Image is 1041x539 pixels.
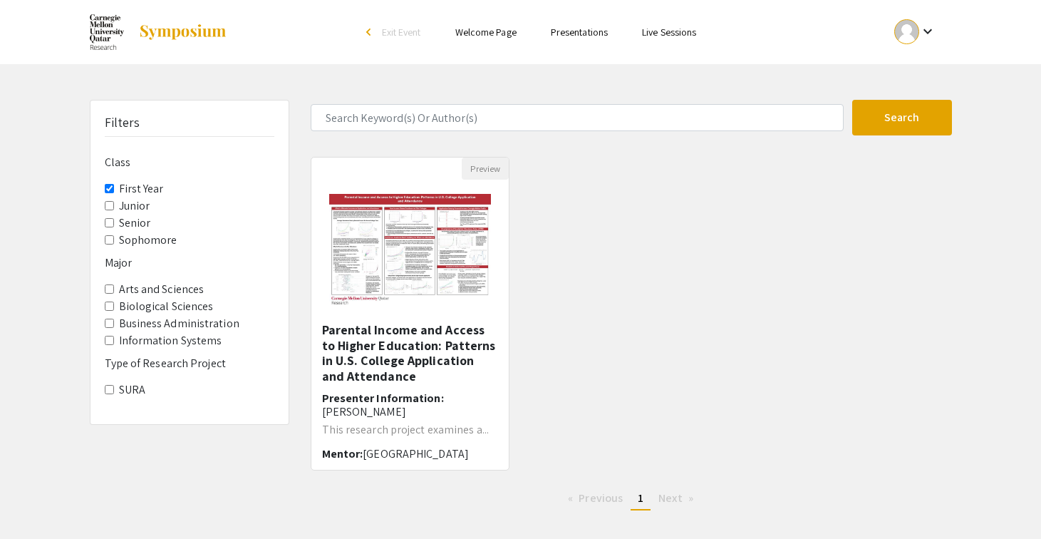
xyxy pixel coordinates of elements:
[90,14,124,50] img: Summer Undergraduate Research Showcase 2025
[322,404,406,419] span: [PERSON_NAME]
[105,115,140,130] h5: Filters
[119,197,150,215] label: Junior
[366,28,375,36] div: arrow_back_ios
[322,446,363,461] span: Mentor:
[311,157,510,471] div: Open Presentation <p><span style="color: rgb(0, 0, 0);">Parental Income and Access to Higher Educ...
[455,26,517,38] a: Welcome Page
[551,26,608,38] a: Presentations
[105,155,274,169] h6: Class
[642,26,696,38] a: Live Sessions
[138,24,227,41] img: Symposium by ForagerOne
[658,491,682,505] span: Next
[322,322,499,384] h5: Parental Income and Access to Higher Education: Patterns in U.S. College Application and Attendance
[363,446,469,461] span: [GEOGRAPHIC_DATA]
[105,256,274,269] h6: Major
[119,232,177,249] label: Sophomore
[119,180,164,197] label: First Year
[119,215,151,232] label: Senior
[579,491,623,505] span: Previous
[322,391,499,419] h6: Presenter Information:
[638,491,643,505] span: 1
[90,14,227,50] a: Summer Undergraduate Research Showcase 2025
[105,356,274,370] h6: Type of Research Project
[879,16,951,48] button: Expand account dropdown
[119,298,214,315] label: Biological Sciences
[311,104,844,131] input: Search Keyword(s) Or Author(s)
[119,381,145,399] label: SURA
[315,180,504,322] img: <p><span style="color: rgb(0, 0, 0);">Parental Income and Access to Higher Education: Patterns in...
[311,488,952,510] ul: Pagination
[382,26,421,38] span: Exit Event
[852,100,952,135] button: Search
[919,23,936,40] mat-icon: Expand account dropdown
[119,332,222,349] label: Information Systems
[119,281,204,298] label: Arts and Sciences
[11,475,61,528] iframe: Chat
[322,424,499,436] p: This research project examines a...
[462,158,509,180] button: Preview
[119,315,239,332] label: Business Administration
